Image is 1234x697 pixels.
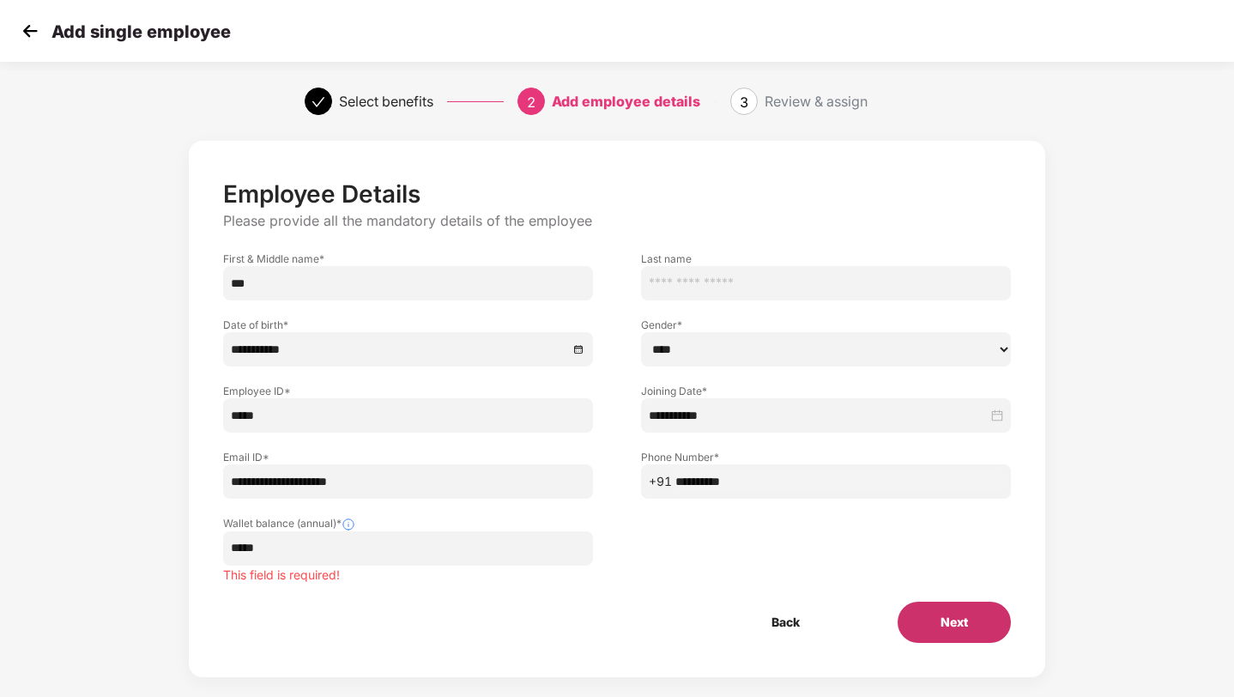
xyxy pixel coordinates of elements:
[312,95,325,109] span: check
[729,602,843,643] button: Back
[740,94,748,111] span: 3
[17,18,43,44] img: svg+xml;base64,PHN2ZyB4bWxucz0iaHR0cDovL3d3dy53My5vcmcvMjAwMC9zdmciIHdpZHRoPSIzMCIgaGVpZ2h0PSIzMC...
[641,384,1011,398] label: Joining Date
[527,94,535,111] span: 2
[552,88,700,115] div: Add employee details
[641,450,1011,464] label: Phone Number
[223,252,593,266] label: First & Middle name
[641,318,1011,332] label: Gender
[51,21,231,42] p: Add single employee
[223,450,593,464] label: Email ID
[641,252,1011,266] label: Last name
[339,88,433,115] div: Select benefits
[765,88,868,115] div: Review & assign
[649,472,672,491] span: +91
[223,567,340,582] span: This field is required!
[898,602,1011,643] button: Next
[223,516,593,531] label: Wallet balance (annual)
[223,384,593,398] label: Employee ID
[223,212,1012,230] p: Please provide all the mandatory details of the employee
[342,518,355,531] img: svg+xml;base64,PHN2ZyBpZD0iSW5mb18tXzMyeDMyIiBkYXRhLW5hbWU9IkluZm8gLSAzMngzMiIgeG1sbnM9Imh0dHA6Ly...
[223,179,1012,209] p: Employee Details
[223,318,593,332] label: Date of birth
